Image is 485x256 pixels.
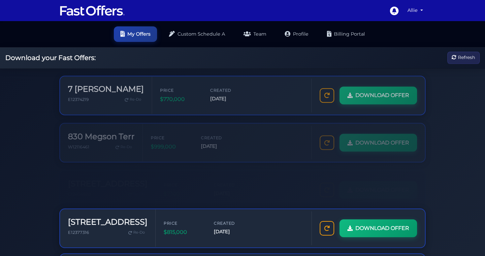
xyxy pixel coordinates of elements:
[201,130,241,137] span: Created
[133,230,145,236] span: Re-Do
[164,228,203,237] span: $815,000
[68,173,147,182] h3: [STREET_ADDRESS]
[214,228,253,236] span: [DATE]
[355,134,409,143] span: DOWNLOAD OFFER
[68,83,144,92] h3: 7 [PERSON_NAME]
[133,185,145,191] span: Re-Do
[130,95,141,101] span: Re-Do
[339,219,417,237] a: DOWNLOAD OFFER
[68,140,89,145] span: W12116461
[339,85,417,103] a: DOWNLOAD OFFER
[68,95,89,100] span: E12374219
[126,228,147,237] a: Re-Do
[5,54,96,62] h2: Download your Fast Offers:
[237,26,273,42] a: Team
[68,217,147,227] h3: [STREET_ADDRESS]
[355,89,409,98] span: DOWNLOAD OFFER
[164,183,203,192] span: $7,100
[355,179,409,188] span: DOWNLOAD OFFER
[447,52,480,64] button: Refresh
[339,130,417,147] a: DOWNLOAD OFFER
[210,85,250,92] span: Created
[160,85,200,92] span: Price
[210,93,250,101] span: [DATE]
[113,139,135,147] a: Re-Do
[164,175,203,181] span: Price
[201,138,241,146] span: [DATE]
[151,138,190,147] span: $999,000
[458,54,475,61] span: Refresh
[162,26,232,42] a: Custom Schedule A
[68,185,90,190] span: C12404820
[278,26,315,42] a: Profile
[151,130,190,137] span: Price
[214,220,253,226] span: Created
[126,183,147,192] a: Re-Do
[122,94,144,102] a: Re-Do
[114,26,157,42] a: My Offers
[68,128,135,137] h3: 830 Megson Terr
[164,220,203,226] span: Price
[214,175,253,181] span: Created
[320,26,372,42] a: Billing Portal
[339,175,417,192] a: DOWNLOAD OFFER
[120,140,132,146] span: Re-Do
[214,183,253,191] span: [DATE]
[355,224,409,233] span: DOWNLOAD OFFER
[405,4,426,17] a: Allie
[68,230,89,235] span: E12377316
[160,93,200,102] span: $770,000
